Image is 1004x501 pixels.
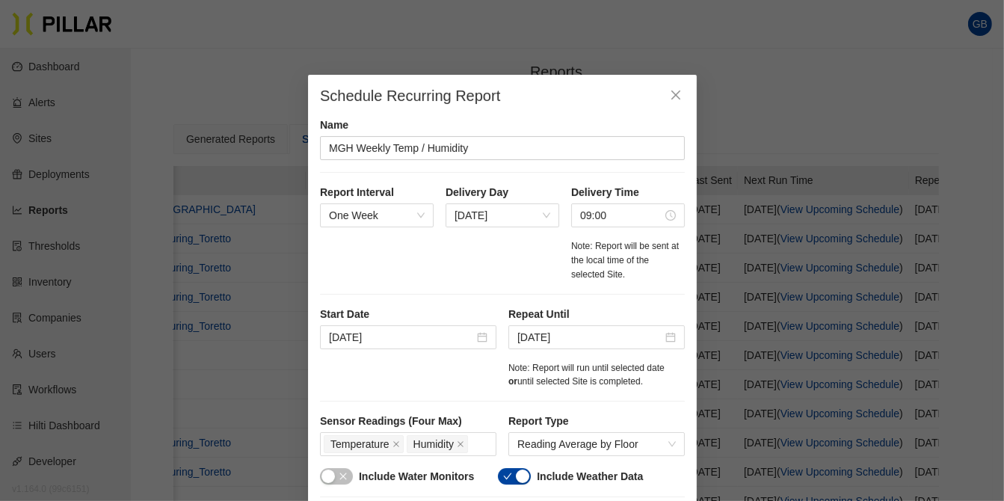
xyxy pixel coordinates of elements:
[329,204,425,227] span: One Week
[508,376,517,387] span: or
[455,204,550,227] span: Wednesday
[392,440,399,449] span: close
[320,87,685,105] h3: Schedule Recurring Report
[503,472,512,481] span: check
[413,436,453,452] span: Humidity
[508,361,685,390] div: Note: Report will run until selected date until selected Site is completed.
[320,414,496,429] label: Sensor Readings (Four Max)
[457,440,464,449] span: close
[320,136,685,160] input: Report Name
[446,185,559,200] label: Delivery Day
[320,117,685,133] label: Name
[580,207,662,224] input: 09:00
[537,469,643,485] label: Include Weather Data
[670,89,682,101] span: close
[320,185,434,200] label: Report Interval
[359,469,474,485] label: Include Water Monitors
[339,472,348,481] span: close
[571,239,685,282] div: Note: Report will be sent at the local time of the selected Site.
[517,433,676,455] span: Reading Average by Floor
[571,185,685,200] label: Delivery Time
[330,436,389,452] span: Temperature
[329,329,474,345] input: Aug 19, 2025
[517,329,662,345] input: Feb 20, 2026
[320,307,496,322] label: Start Date
[508,414,685,429] label: Report Type
[508,307,685,322] label: Repeat Until
[655,75,697,117] button: Close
